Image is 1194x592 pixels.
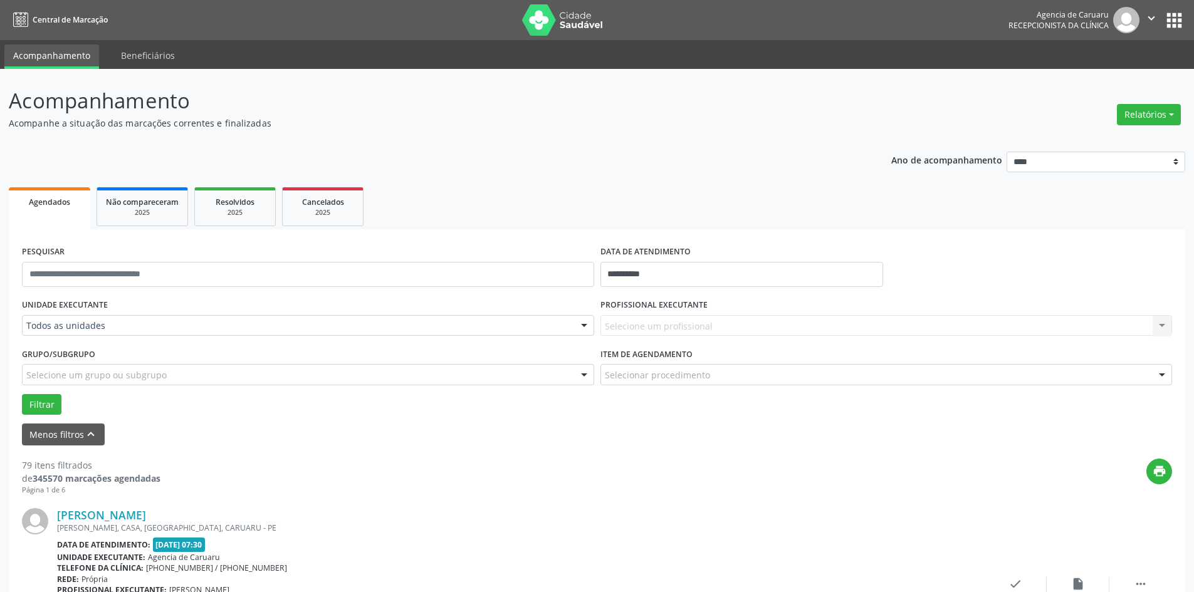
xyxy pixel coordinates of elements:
label: UNIDADE EXECUTANTE [22,296,108,315]
label: PROFISSIONAL EXECUTANTE [600,296,708,315]
span: Selecione um grupo ou subgrupo [26,368,167,382]
a: [PERSON_NAME] [57,508,146,522]
button: apps [1163,9,1185,31]
label: DATA DE ATENDIMENTO [600,242,691,262]
img: img [1113,7,1139,33]
i:  [1144,11,1158,25]
i: check [1008,577,1022,591]
i: insert_drive_file [1071,577,1085,591]
span: Todos as unidades [26,319,568,332]
button:  [1139,7,1163,33]
a: Central de Marcação [9,9,108,30]
span: [PHONE_NUMBER] / [PHONE_NUMBER] [146,563,287,573]
span: Selecionar procedimento [605,368,710,382]
p: Ano de acompanhamento [891,152,1002,167]
span: Não compareceram [106,197,179,207]
i: print [1153,464,1166,478]
img: img [22,508,48,534]
button: print [1146,459,1172,484]
a: Acompanhamento [4,44,99,69]
b: Telefone da clínica: [57,563,144,573]
span: [DATE] 07:30 [153,537,206,552]
div: 2025 [106,208,179,217]
span: Agendados [29,197,70,207]
p: Acompanhe a situação das marcações correntes e finalizadas [9,117,832,130]
b: Data de atendimento: [57,539,150,550]
i:  [1134,577,1148,591]
span: Cancelados [302,197,344,207]
span: Central de Marcação [33,14,108,25]
span: Resolvidos [216,197,254,207]
div: de [22,472,160,485]
label: Item de agendamento [600,345,693,364]
div: [PERSON_NAME], CASA, [GEOGRAPHIC_DATA], CARUARU - PE [57,522,984,533]
i: keyboard_arrow_up [84,427,98,441]
a: Beneficiários [112,44,184,66]
b: Unidade executante: [57,552,145,563]
strong: 345570 marcações agendadas [33,472,160,484]
button: Relatórios [1117,104,1181,125]
label: PESQUISAR [22,242,65,262]
div: Página 1 de 6 [22,485,160,496]
span: Recepcionista da clínica [1008,20,1109,31]
b: Rede: [57,574,79,584]
div: 2025 [291,208,354,217]
div: Agencia de Caruaru [1008,9,1109,20]
div: 79 itens filtrados [22,459,160,472]
p: Acompanhamento [9,85,832,117]
div: 2025 [204,208,266,217]
span: Agencia de Caruaru [148,552,220,563]
button: Menos filtroskeyboard_arrow_up [22,423,105,445]
button: Filtrar [22,394,61,415]
span: Própria [81,574,108,584]
label: Grupo/Subgrupo [22,345,95,364]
